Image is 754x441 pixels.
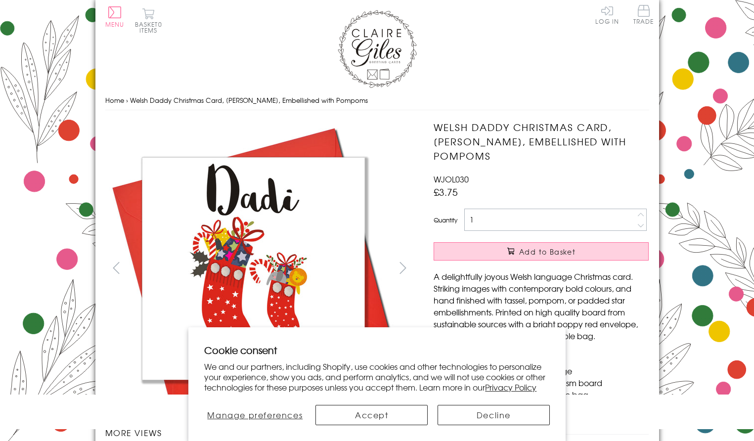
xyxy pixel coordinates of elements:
[633,5,654,24] span: Trade
[338,10,417,88] img: Claire Giles Greetings Cards
[485,381,536,393] a: Privacy Policy
[434,173,469,185] span: WJOL030
[519,247,576,257] span: Add to Basket
[105,90,649,111] nav: breadcrumbs
[414,120,710,417] img: Welsh Daddy Christmas Card, Nadolig Llawen Dadi, Embellished with Pompoms
[315,405,428,425] button: Accept
[105,95,124,105] a: Home
[595,5,619,24] a: Log In
[135,8,162,33] button: Basket0 items
[392,257,414,279] button: next
[204,361,550,392] p: We and our partners, including Shopify, use cookies and other technologies to personalize your ex...
[105,120,401,417] img: Welsh Daddy Christmas Card, Nadolig Llawen Dadi, Embellished with Pompoms
[105,20,125,29] span: Menu
[105,427,414,439] h3: More views
[130,95,368,105] span: Welsh Daddy Christmas Card, [PERSON_NAME], Embellished with Pompoms
[434,216,457,224] label: Quantity
[105,257,128,279] button: prev
[438,405,550,425] button: Decline
[207,409,303,421] span: Manage preferences
[434,242,649,261] button: Add to Basket
[105,6,125,27] button: Menu
[633,5,654,26] a: Trade
[204,343,550,357] h2: Cookie consent
[204,405,306,425] button: Manage preferences
[139,20,162,35] span: 0 items
[434,120,649,163] h1: Welsh Daddy Christmas Card, [PERSON_NAME], Embellished with Pompoms
[434,185,458,199] span: £3.75
[434,270,649,342] p: A delightfully joyous Welsh language Christmas card. Striking images with contemporary bold colou...
[126,95,128,105] span: ›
